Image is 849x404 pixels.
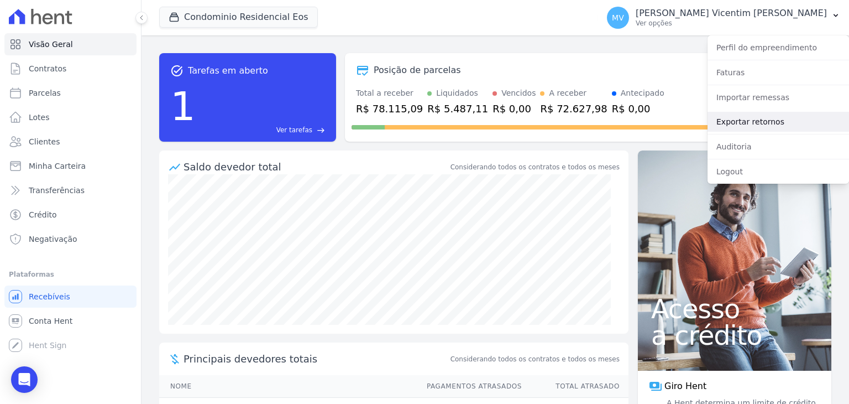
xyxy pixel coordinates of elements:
[664,380,706,393] span: Giro Hent
[170,64,184,77] span: task_alt
[651,296,818,322] span: Acesso
[4,286,137,308] a: Recebíveis
[29,63,66,74] span: Contratos
[621,87,664,99] div: Antecipado
[612,14,624,22] span: MV
[450,354,620,364] span: Considerando todos os contratos e todos os meses
[276,125,312,135] span: Ver tarefas
[170,77,196,135] div: 1
[184,351,448,366] span: Principais devedores totais
[29,315,72,327] span: Conta Hent
[374,64,461,77] div: Posição de parcelas
[29,185,85,196] span: Transferências
[450,162,620,172] div: Considerando todos os contratos e todos os meses
[29,87,61,99] span: Parcelas
[159,375,416,398] th: Nome
[29,209,57,220] span: Crédito
[436,87,478,99] div: Liquidados
[612,101,664,116] div: R$ 0,00
[29,291,70,302] span: Recebíveis
[4,155,137,177] a: Minha Carteira
[636,19,827,28] p: Ver opções
[492,101,536,116] div: R$ 0,00
[651,322,818,349] span: a crédito
[598,2,849,33] button: MV [PERSON_NAME] Vicentim [PERSON_NAME] Ver opções
[416,375,522,398] th: Pagamentos Atrasados
[29,234,77,245] span: Negativação
[540,101,607,116] div: R$ 72.627,98
[522,375,628,398] th: Total Atrasado
[501,87,536,99] div: Vencidos
[29,39,73,50] span: Visão Geral
[4,310,137,332] a: Conta Hent
[317,126,325,134] span: east
[159,7,318,28] button: Condominio Residencial Eos
[707,87,849,107] a: Importar remessas
[356,101,423,116] div: R$ 78.115,09
[29,112,50,123] span: Lotes
[4,58,137,80] a: Contratos
[707,137,849,157] a: Auditoria
[707,38,849,58] a: Perfil do empreendimento
[4,228,137,250] a: Negativação
[4,82,137,104] a: Parcelas
[29,136,60,147] span: Clientes
[4,204,137,226] a: Crédito
[4,106,137,128] a: Lotes
[9,268,132,281] div: Plataformas
[200,125,325,135] a: Ver tarefas east
[4,33,137,55] a: Visão Geral
[707,112,849,132] a: Exportar retornos
[11,366,38,393] div: Open Intercom Messenger
[707,162,849,182] a: Logout
[707,63,849,82] a: Faturas
[184,159,448,174] div: Saldo devedor total
[356,87,423,99] div: Total a receber
[188,64,268,77] span: Tarefas em aberto
[427,101,488,116] div: R$ 5.487,11
[549,87,586,99] div: A receber
[4,131,137,153] a: Clientes
[636,8,827,19] p: [PERSON_NAME] Vicentim [PERSON_NAME]
[4,179,137,201] a: Transferências
[29,160,86,172] span: Minha Carteira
